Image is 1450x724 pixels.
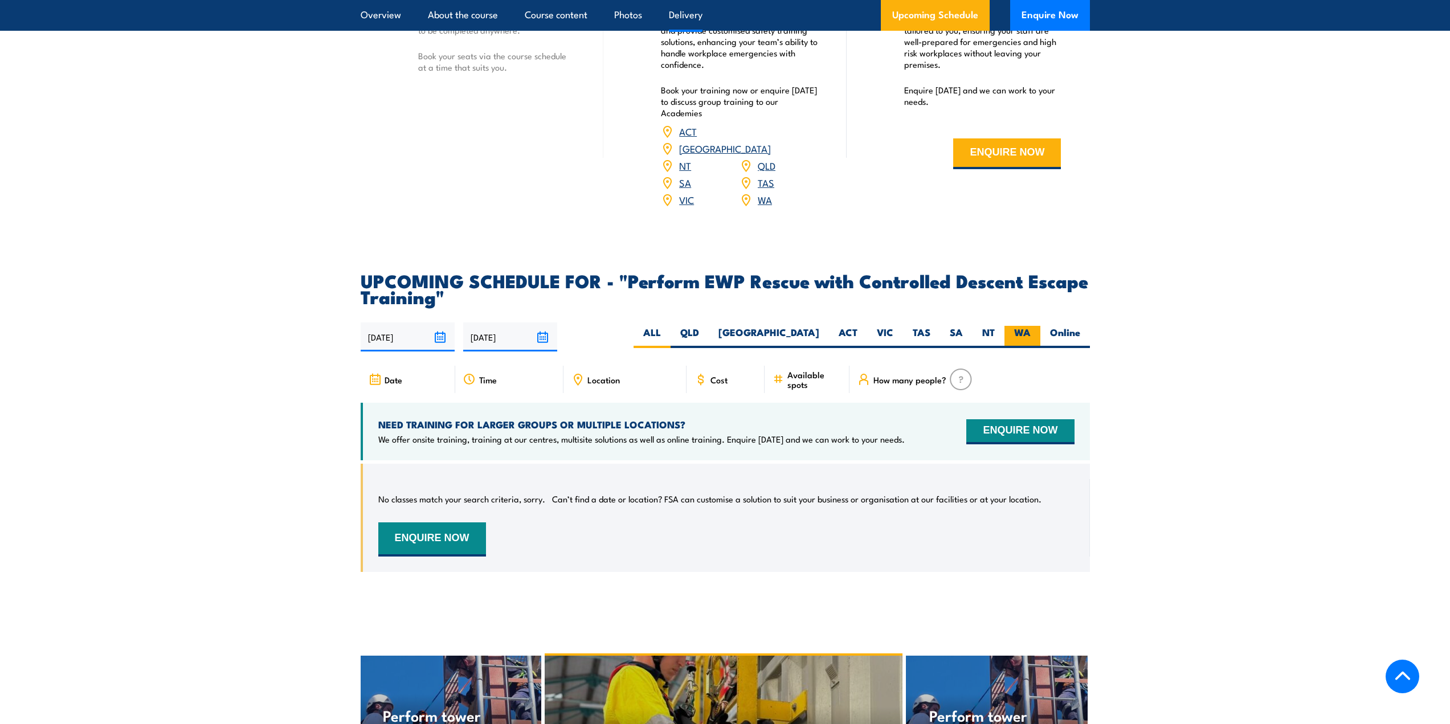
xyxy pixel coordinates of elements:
[679,141,771,155] a: [GEOGRAPHIC_DATA]
[758,175,774,189] a: TAS
[940,326,973,348] label: SA
[634,326,671,348] label: ALL
[679,175,691,189] a: SA
[787,370,842,389] span: Available spots
[1004,326,1040,348] label: WA
[552,493,1041,505] p: Can’t find a date or location? FSA can customise a solution to suit your business or organisation...
[378,418,905,431] h4: NEED TRAINING FOR LARGER GROUPS OR MULTIPLE LOCATIONS?
[973,326,1004,348] label: NT
[378,493,545,505] p: No classes match your search criteria, sorry.
[587,375,620,385] span: Location
[953,138,1061,169] button: ENQUIRE NOW
[709,326,829,348] label: [GEOGRAPHIC_DATA]
[679,124,697,138] a: ACT
[463,322,557,351] input: To date
[903,326,940,348] label: TAS
[378,522,486,557] button: ENQUIRE NOW
[904,13,1061,70] p: We offer convenient nationwide training tailored to you, ensuring your staff are well-prepared fo...
[661,13,818,70] p: Our Academies are located nationally and provide customised safety training solutions, enhancing ...
[661,84,818,118] p: Book your training now or enquire [DATE] to discuss group training to our Academies
[479,375,497,385] span: Time
[361,272,1090,304] h2: UPCOMING SCHEDULE FOR - "Perform EWP Rescue with Controlled Descent Escape Training"
[378,433,905,445] p: We offer onsite training, training at our centres, multisite solutions as well as online training...
[904,84,1061,107] p: Enquire [DATE] and we can work to your needs.
[867,326,903,348] label: VIC
[758,158,775,172] a: QLD
[671,326,709,348] label: QLD
[966,419,1074,444] button: ENQUIRE NOW
[679,158,691,172] a: NT
[829,326,867,348] label: ACT
[710,375,728,385] span: Cost
[418,50,575,73] p: Book your seats via the course schedule at a time that suits you.
[361,322,455,351] input: From date
[679,193,694,206] a: VIC
[1040,326,1090,348] label: Online
[873,375,946,385] span: How many people?
[758,193,772,206] a: WA
[385,375,402,385] span: Date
